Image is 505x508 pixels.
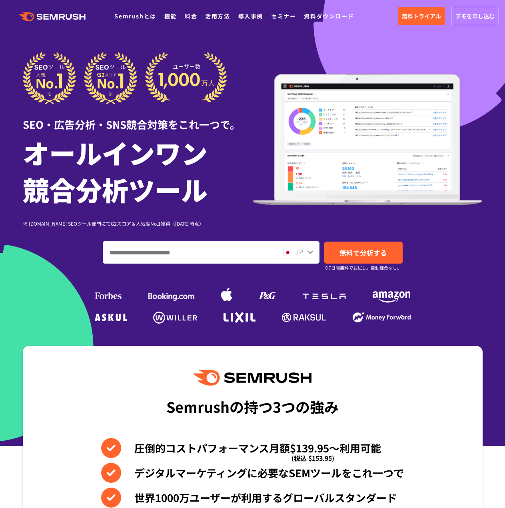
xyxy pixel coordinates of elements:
div: ※ [DOMAIN_NAME] SEOツール部門にてG2スコア＆人気度No.1獲得（[DATE]時点） [23,220,253,227]
a: 資料ダウンロード [304,12,354,20]
span: デモを申し込む [455,12,495,20]
span: (税込 $153.95) [291,448,334,468]
a: 無料で分析する [324,242,403,264]
li: デジタルマーケティングに必要なSEMツールをこれ一つで [101,463,404,483]
a: 導入事例 [238,12,263,20]
a: デモを申し込む [451,7,499,25]
h1: オールインワン 競合分析ツール [23,134,253,208]
li: 世界1000万ユーザーが利用するグローバルスタンダード [101,488,404,508]
div: Semrushの持つ3つの強み [166,392,339,421]
div: SEO・広告分析・SNS競合対策をこれ一つで。 [23,104,253,132]
a: 料金 [185,12,197,20]
span: 無料で分析する [339,248,387,258]
span: 無料トライアル [402,12,441,20]
a: セミナー [271,12,296,20]
a: Semrushとは [114,12,156,20]
span: JP [295,247,303,256]
li: 圧倒的コストパフォーマンス月額$139.95〜利用可能 [101,438,404,458]
img: Semrush [194,370,311,386]
a: 活用方法 [205,12,230,20]
a: 機能 [164,12,177,20]
small: ※7日間無料でお試し。自動課金なし。 [324,264,401,272]
input: ドメイン、キーワードまたはURLを入力してください [103,242,276,263]
a: 無料トライアル [398,7,445,25]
